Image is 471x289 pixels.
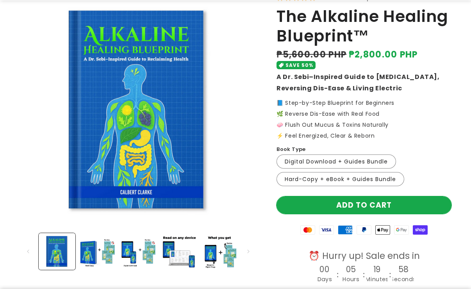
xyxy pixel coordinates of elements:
[373,265,381,274] h4: 19
[20,243,37,260] button: Slide left
[295,250,434,262] div: ⏰ Hurry up! Sale ends in
[277,72,439,93] strong: A Dr. Sebi–Inspired Guide to [MEDICAL_DATA], Reversing Dis-Ease & Living Electric
[318,274,332,285] div: Days
[120,233,157,270] button: Load image 3 in gallery view
[389,267,392,284] div: :
[363,267,366,284] div: :
[398,265,409,274] h4: 58
[343,274,359,285] div: Hours
[201,233,238,270] button: Load image 5 in gallery view
[346,265,356,274] h4: 05
[277,7,451,46] h1: The Alkaline Healing Blueprint™
[337,267,339,284] div: :
[277,154,396,169] label: Digital Download + Guides Bundle
[349,48,418,61] span: ₱2,800.00 PHP
[39,233,75,270] button: Load image 1 in gallery view
[277,196,451,214] button: Add to cart
[391,274,416,285] div: Seconds
[277,100,451,138] p: 📘 Step-by-Step Blueprint for Beginners 🌿 Reverse Dis-Ease with Real Food 🧼 Flush Out Mucus & Toxi...
[240,243,257,260] button: Slide right
[277,48,346,61] s: ₱5,600.00 PHP
[285,61,313,69] span: SAVE 50%
[79,233,116,270] button: Load image 2 in gallery view
[366,274,388,285] div: Minutes
[277,145,306,153] label: Book Type
[161,233,197,270] button: Load image 4 in gallery view
[277,172,404,186] label: Hard-Copy + eBook + Guides Bundle
[320,265,330,274] h4: 00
